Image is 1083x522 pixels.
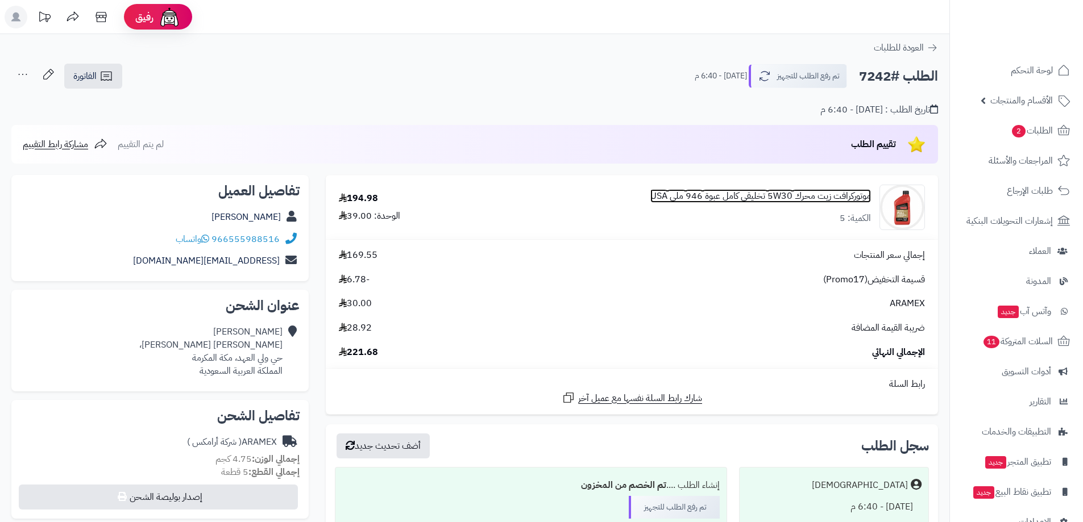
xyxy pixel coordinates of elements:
span: العملاء [1029,243,1051,259]
a: التطبيقات والخدمات [957,418,1076,445]
img: logo-2.png [1006,15,1072,39]
small: 4.75 كجم [215,452,300,466]
a: 966555988516 [211,232,280,246]
span: السلات المتروكة [982,333,1053,349]
span: الإجمالي النهائي [872,346,925,359]
span: الفاتورة [73,69,97,83]
div: تاريخ الطلب : [DATE] - 6:40 م [820,103,938,116]
a: طلبات الإرجاع [957,177,1076,204]
span: المدونة [1026,273,1051,289]
div: 194.98 [339,192,378,205]
a: التقارير [957,388,1076,415]
span: التطبيقات والخدمات [982,424,1051,440]
button: أضف تحديث جديد [337,433,430,458]
a: مشاركة رابط التقييم [23,137,107,151]
a: إشعارات التحويلات البنكية [957,207,1076,235]
a: الطلبات2 [957,117,1076,144]
span: لم يتم التقييم [118,137,164,151]
span: رفيق [135,10,153,24]
span: تطبيق المتجر [984,454,1051,470]
span: التقارير [1030,394,1051,410]
span: قسيمة التخفيض(Promo17) [823,273,925,286]
button: إصدار بوليصة الشحن [19,485,298,510]
div: الوحدة: 39.00 [339,210,400,223]
h3: سجل الطلب [861,439,929,453]
b: تم الخصم من المخزون [581,478,666,492]
a: [PERSON_NAME] [211,210,281,224]
span: العودة للطلبات [874,41,924,55]
span: ( شركة أرامكس ) [187,435,242,449]
div: إنشاء الطلب .... [342,474,719,496]
span: 30.00 [339,297,372,310]
button: تم رفع الطلب للتجهيز [749,64,847,88]
span: 169.55 [339,249,377,262]
span: إشعارات التحويلات البنكية [966,213,1053,229]
div: [DEMOGRAPHIC_DATA] [812,479,908,492]
a: العودة للطلبات [874,41,938,55]
a: لوحة التحكم [957,57,1076,84]
span: 221.68 [339,346,378,359]
a: تطبيق نقاط البيعجديد [957,478,1076,506]
div: رابط السلة [330,378,933,391]
span: الأقسام والمنتجات [990,93,1053,108]
span: شارك رابط السلة نفسها مع عميل آخر [578,392,702,405]
div: تم رفع الطلب للتجهيز [629,496,720,519]
h2: تفاصيل العميل [20,184,300,198]
span: مشاركة رابط التقييم [23,137,88,151]
span: إجمالي سعر المنتجات [854,249,925,262]
span: جديد [973,486,994,499]
h2: تفاصيل الشحن [20,409,300,423]
small: [DATE] - 6:40 م [695,70,747,82]
small: 5 قطعة [221,465,300,479]
strong: إجمالي القطع: [248,465,300,479]
a: أدوات التسويق [957,358,1076,385]
a: المدونة [957,268,1076,295]
span: تطبيق نقاط البيع [972,484,1051,500]
a: [EMAIL_ADDRESS][DOMAIN_NAME] [133,254,280,268]
span: 2 [1011,124,1026,138]
a: واتساب [176,232,209,246]
a: وآتس آبجديد [957,298,1076,325]
a: الفاتورة [64,64,122,89]
span: طلبات الإرجاع [1007,183,1053,199]
div: الكمية: 5 [840,212,871,225]
div: [DATE] - 6:40 م [746,496,922,518]
span: المراجعات والأسئلة [989,153,1053,169]
h2: الطلب #7242 [859,65,938,88]
a: السلات المتروكة11 [957,328,1076,355]
span: وآتس آب [997,303,1051,319]
a: المراجعات والأسئلة [957,147,1076,174]
span: ARAMEX [890,297,925,310]
span: أدوات التسويق [1002,364,1051,379]
a: تطبيق المتجرجديد [957,448,1076,475]
span: جديد [998,306,1019,318]
a: شارك رابط السلة نفسها مع عميل آخر [562,391,702,405]
a: موتوركرافت زيت محرك 5W30 تخليقي كامل عبوة 946 ملي USA [650,190,871,203]
span: الطلبات [1011,123,1053,139]
span: تقييم الطلب [851,137,896,151]
span: جديد [985,456,1006,469]
span: ضريبة القيمة المضافة [852,321,925,335]
strong: إجمالي الوزن: [252,452,300,466]
div: ARAMEX [187,436,277,449]
div: [PERSON_NAME] [PERSON_NAME] [PERSON_NAME]، حي ولي العهد، مكة المكرمة المملكة العربية السعودية [139,325,283,377]
span: 11 [983,335,1000,349]
a: تحديثات المنصة [30,6,59,31]
span: 28.92 [339,321,372,335]
img: ai-face.png [158,6,181,28]
h2: عنوان الشحن [20,299,300,312]
img: Motorcraft%205W%2030%20Full%20Synthetic%20Motor%20Oil_288x288.jpg.renditions.original-90x90.png [880,185,924,230]
a: العملاء [957,237,1076,265]
span: لوحة التحكم [1011,62,1053,78]
span: -6.78 [339,273,370,286]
